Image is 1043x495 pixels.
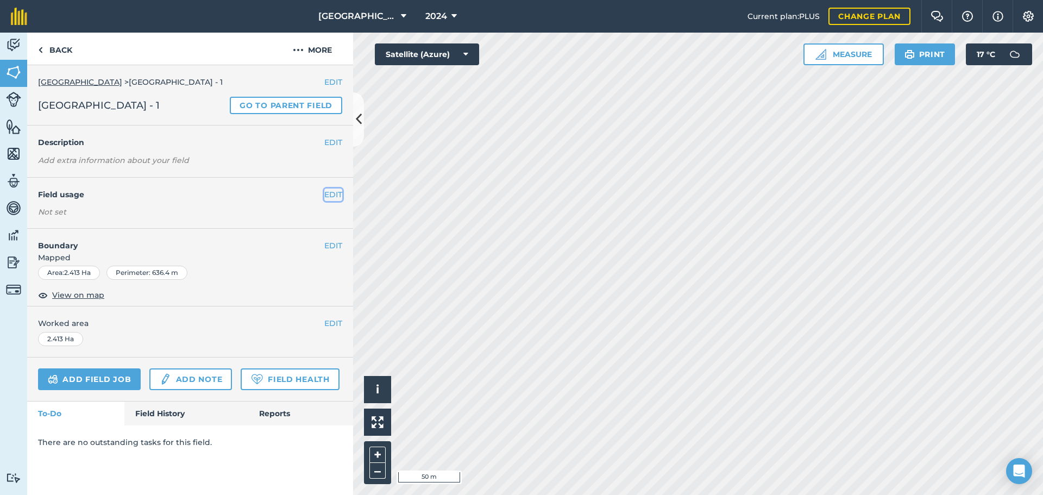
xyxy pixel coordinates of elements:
[6,173,21,189] img: svg+xml;base64,PD94bWwgdmVyc2lvbj0iMS4wIiBlbmNvZGluZz0idXRmLTgiPz4KPCEtLSBHZW5lcmF0b3I6IEFkb2JlIE...
[38,43,43,57] img: svg+xml;base64,PHN2ZyB4bWxucz0iaHR0cDovL3d3dy53My5vcmcvMjAwMC9zdmciIHdpZHRoPSI5IiBoZWlnaHQ9IjI0Ii...
[38,289,104,302] button: View on map
[38,368,141,390] a: Add field job
[6,227,21,243] img: svg+xml;base64,PD94bWwgdmVyc2lvbj0iMS4wIiBlbmNvZGluZz0idXRmLTgiPz4KPCEtLSBHZW5lcmF0b3I6IEFkb2JlIE...
[106,266,187,280] div: Perimeter : 636.4 m
[904,48,915,61] img: svg+xml;base64,PHN2ZyB4bWxucz0iaHR0cDovL3d3dy53My5vcmcvMjAwMC9zdmciIHdpZHRoPSIxOSIgaGVpZ2h0PSIyNC...
[6,146,21,162] img: svg+xml;base64,PHN2ZyB4bWxucz0iaHR0cDovL3d3dy53My5vcmcvMjAwMC9zdmciIHdpZHRoPSI1NiIgaGVpZ2h0PSI2MC...
[38,206,342,217] div: Not set
[369,447,386,463] button: +
[124,402,248,425] a: Field History
[230,97,342,114] a: Go to parent field
[828,8,910,25] a: Change plan
[369,463,386,479] button: –
[241,368,339,390] a: Field Health
[425,10,447,23] span: 2024
[747,10,820,22] span: Current plan : PLUS
[38,317,342,329] span: Worked area
[1006,458,1032,484] div: Open Intercom Messenger
[324,317,342,329] button: EDIT
[364,376,391,403] button: i
[6,92,21,107] img: svg+xml;base64,PD94bWwgdmVyc2lvbj0iMS4wIiBlbmNvZGluZz0idXRmLTgiPz4KPCEtLSBHZW5lcmF0b3I6IEFkb2JlIE...
[6,254,21,271] img: svg+xml;base64,PD94bWwgdmVyc2lvbj0iMS4wIiBlbmNvZGluZz0idXRmLTgiPz4KPCEtLSBHZW5lcmF0b3I6IEFkb2JlIE...
[248,402,353,425] a: Reports
[803,43,884,65] button: Measure
[48,373,58,386] img: svg+xml;base64,PD94bWwgdmVyc2lvbj0iMS4wIiBlbmNvZGluZz0idXRmLTgiPz4KPCEtLSBHZW5lcmF0b3I6IEFkb2JlIE...
[324,136,342,148] button: EDIT
[1022,11,1035,22] img: A cog icon
[318,10,397,23] span: [GEOGRAPHIC_DATA]
[38,189,324,200] h4: Field usage
[6,473,21,483] img: svg+xml;base64,PD94bWwgdmVyc2lvbj0iMS4wIiBlbmNvZGluZz0idXRmLTgiPz4KPCEtLSBHZW5lcmF0b3I6IEFkb2JlIE...
[324,76,342,88] button: EDIT
[6,282,21,297] img: svg+xml;base64,PD94bWwgdmVyc2lvbj0iMS4wIiBlbmNvZGluZz0idXRmLTgiPz4KPCEtLSBHZW5lcmF0b3I6IEFkb2JlIE...
[27,229,324,252] h4: Boundary
[992,10,1003,23] img: svg+xml;base64,PHN2ZyB4bWxucz0iaHR0cDovL3d3dy53My5vcmcvMjAwMC9zdmciIHdpZHRoPSIxNyIgaGVpZ2h0PSIxNy...
[38,98,160,113] span: [GEOGRAPHIC_DATA] - 1
[27,252,353,264] span: Mapped
[293,43,304,57] img: svg+xml;base64,PHN2ZyB4bWxucz0iaHR0cDovL3d3dy53My5vcmcvMjAwMC9zdmciIHdpZHRoPSIyMCIgaGVpZ2h0PSIyNC...
[38,77,122,87] a: [GEOGRAPHIC_DATA]
[272,33,353,65] button: More
[376,383,379,396] span: i
[27,33,83,65] a: Back
[6,200,21,216] img: svg+xml;base64,PD94bWwgdmVyc2lvbj0iMS4wIiBlbmNvZGluZz0idXRmLTgiPz4KPCEtLSBHZW5lcmF0b3I6IEFkb2JlIE...
[324,189,342,200] button: EDIT
[38,266,100,280] div: Area : 2.413 Ha
[27,402,124,425] a: To-Do
[966,43,1032,65] button: 17 °C
[38,289,48,302] img: svg+xml;base64,PHN2ZyB4bWxucz0iaHR0cDovL3d3dy53My5vcmcvMjAwMC9zdmciIHdpZHRoPSIxOCIgaGVpZ2h0PSIyNC...
[6,118,21,135] img: svg+xml;base64,PHN2ZyB4bWxucz0iaHR0cDovL3d3dy53My5vcmcvMjAwMC9zdmciIHdpZHRoPSI1NiIgaGVpZ2h0PSI2MC...
[38,436,342,448] p: There are no outstanding tasks for this field.
[38,136,342,148] h4: Description
[895,43,956,65] button: Print
[372,416,384,428] img: Four arrows, one pointing top left, one top right, one bottom right and the last bottom left
[38,155,189,165] em: Add extra information about your field
[1004,43,1026,65] img: svg+xml;base64,PD94bWwgdmVyc2lvbj0iMS4wIiBlbmNvZGluZz0idXRmLTgiPz4KPCEtLSBHZW5lcmF0b3I6IEFkb2JlIE...
[149,368,232,390] a: Add note
[52,289,104,301] span: View on map
[375,43,479,65] button: Satellite (Azure)
[961,11,974,22] img: A question mark icon
[38,332,83,346] div: 2.413 Ha
[159,373,171,386] img: svg+xml;base64,PD94bWwgdmVyc2lvbj0iMS4wIiBlbmNvZGluZz0idXRmLTgiPz4KPCEtLSBHZW5lcmF0b3I6IEFkb2JlIE...
[815,49,826,60] img: Ruler icon
[324,240,342,252] button: EDIT
[6,37,21,53] img: svg+xml;base64,PD94bWwgdmVyc2lvbj0iMS4wIiBlbmNvZGluZz0idXRmLTgiPz4KPCEtLSBHZW5lcmF0b3I6IEFkb2JlIE...
[6,64,21,80] img: svg+xml;base64,PHN2ZyB4bWxucz0iaHR0cDovL3d3dy53My5vcmcvMjAwMC9zdmciIHdpZHRoPSI1NiIgaGVpZ2h0PSI2MC...
[977,43,995,65] span: 17 ° C
[11,8,27,25] img: fieldmargin Logo
[38,76,342,88] div: > [GEOGRAPHIC_DATA] - 1
[931,11,944,22] img: Two speech bubbles overlapping with the left bubble in the forefront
